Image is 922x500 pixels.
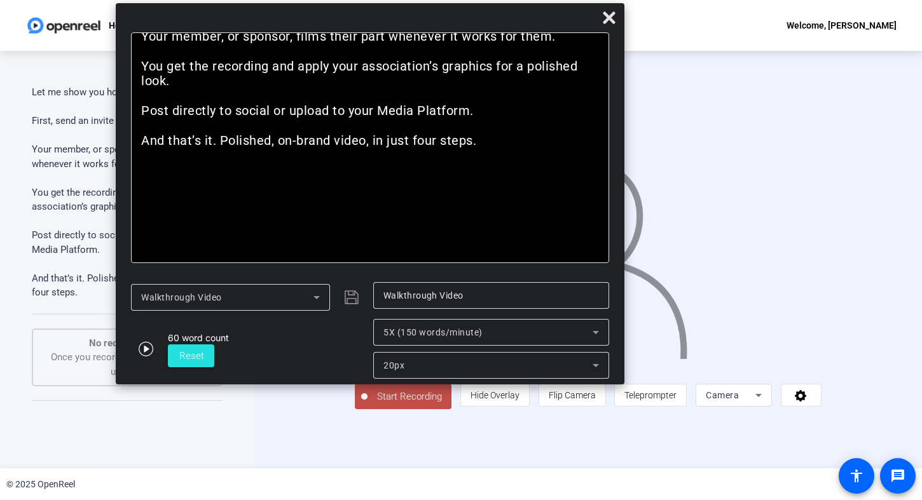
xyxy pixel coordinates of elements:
div: Once you record a video it will show up here. [46,336,209,379]
button: Reset [168,344,214,367]
div: © 2025 OpenReel [6,478,75,491]
p: And that’s it. Polished, on-brand video, in just four steps. [141,133,599,148]
mat-icon: message [890,468,905,483]
input: Title [383,288,599,303]
p: No recordings yet [46,336,209,351]
div: Welcome, [PERSON_NAME] [787,18,897,33]
span: Start Recording [368,389,451,404]
p: Let me show you how it works. [32,85,223,100]
span: Reset [179,350,204,361]
span: 20px [383,360,404,370]
p: Your member, or sponsor, films their part whenever it works for them. [141,29,599,44]
span: 5X (150 words/minute) [383,327,483,337]
p: Your member, or sponsor, films their part whenever it works for them. [32,142,223,171]
mat-icon: accessibility [849,468,864,483]
span: Teleprompter [624,390,677,400]
p: And that’s it. Polished, on-brand video, in just four steps. [32,271,223,300]
div: 60 word count [168,331,229,344]
p: You get the recording and apply your association’s graphics for a polished look. [141,59,599,89]
p: You get the recording and apply your association’s graphics for a polished look. [32,186,223,214]
span: Hide Overlay [471,390,519,400]
span: Flip Camera [549,390,596,400]
p: Post directly to social or upload to your Media Platform. [32,228,223,257]
span: Walkthrough Video [141,292,222,302]
p: First, send an invite to capture a story. [32,114,223,128]
img: OpenReel logo [25,13,102,38]
span: Camera [706,390,739,400]
p: Post directly to social or upload to your Media Platform. [141,104,599,118]
p: Hero Video [109,18,154,33]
